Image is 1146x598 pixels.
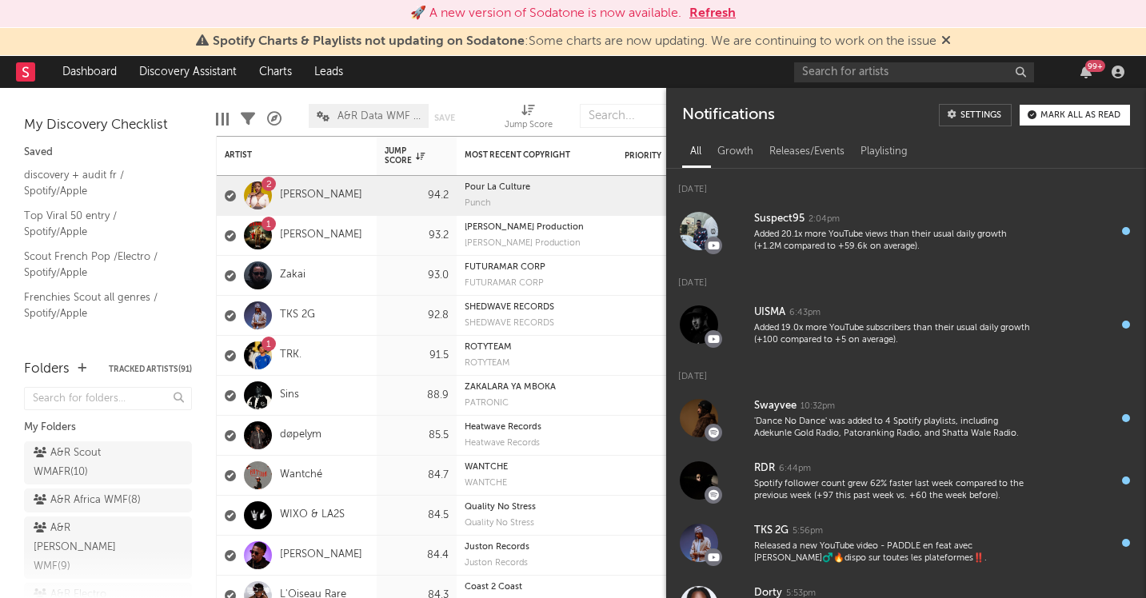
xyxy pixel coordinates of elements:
[465,239,609,248] div: label: Diby Production
[280,468,322,482] a: Wantché
[580,104,700,128] input: Search...
[754,459,775,478] div: RDR
[280,349,301,362] a: TRK.
[385,226,449,245] div: 93.2
[761,138,853,165] div: Releases/Events
[24,289,176,321] a: Frenchies Scout all genres / Spotify/Apple
[337,111,421,122] span: A&R Data WMF View
[24,166,176,199] a: discovery + audit fr / Spotify/Apple
[465,183,609,192] div: copyright: Pour La Culture
[754,540,1036,565] div: Released a new YouTube video - PADDLE en feat avec [PERSON_NAME]‍♂️🔥dispo sur toutes les platefor...
[280,548,362,562] a: [PERSON_NAME]
[385,146,425,165] div: Jump Score
[280,508,345,522] a: WIXO & LA2S
[465,383,609,392] div: ZAKALARA YA MBOKA
[465,399,609,408] div: label: PATRONIC
[24,116,192,135] div: My Discovery Checklist
[465,423,609,432] div: Heatwave Records
[34,519,146,576] div: A&R [PERSON_NAME] WMF ( 9 )
[666,512,1146,574] a: TKS 2G5:56pmReleased a new YouTube video - PADDLE en feat avec [PERSON_NAME]‍♂️🔥dispo sur toutes ...
[51,56,128,88] a: Dashboard
[465,199,609,208] div: Punch
[465,583,609,592] div: Coast 2 Coast
[754,322,1036,347] div: Added 19.0x more YouTube subscribers than their usual daily growth (+100 compared to +5 on average).
[682,104,774,126] div: Notifications
[465,399,609,408] div: PATRONIC
[793,525,823,537] div: 5:56pm
[465,279,609,288] div: FUTURAMAR CORP
[682,138,709,165] div: All
[248,56,303,88] a: Charts
[666,169,1146,200] div: [DATE]
[709,138,761,165] div: Growth
[280,429,321,442] a: døpelym
[754,303,785,322] div: UISMA
[465,543,609,552] div: Juston Records
[465,503,609,512] div: copyright: Quality No Stress
[465,479,609,488] div: label: WANTCHÉ
[465,463,609,472] div: copyright: WANTCHÉ
[385,346,449,365] div: 91.5
[960,111,1001,120] div: Settings
[465,559,609,568] div: label: Juston Records
[465,559,609,568] div: Juston Records
[465,343,609,352] div: copyright: ROTYTEAM
[385,546,449,565] div: 84.4
[666,293,1146,356] a: UISMA6:43pmAdded 19.0x more YouTube subscribers than their usual daily growth (+100 compared to +...
[465,263,609,272] div: FUTURAMAR CORP
[1020,105,1130,126] button: Mark all as read
[754,521,789,540] div: TKS 2G
[465,223,609,232] div: copyright: Diby Production
[754,478,1036,503] div: Spotify follower count grew 62% faster last week compared to the previous week (+97 this past wee...
[465,319,609,328] div: label: SHEDWAVE RECORDS
[505,96,553,142] div: Jump Score
[666,449,1146,512] a: RDR6:44pmSpotify follower count grew 62% faster last week compared to the previous week (+97 this...
[1040,111,1120,120] div: Mark all as read
[809,213,840,225] div: 2:04pm
[465,223,609,232] div: [PERSON_NAME] Production
[109,365,192,373] button: Tracked Artists(91)
[385,466,449,485] div: 84.7
[24,143,192,162] div: Saved
[434,114,455,122] button: Save
[24,516,192,579] a: A&R [PERSON_NAME] WMF(9)
[280,389,299,402] a: Sins
[465,439,609,448] div: label: Heatwave Records
[465,479,609,488] div: WANTCHÉ
[939,104,1012,126] a: Settings
[465,519,609,528] div: Quality No Stress
[24,387,192,410] input: Search for folders...
[24,207,176,240] a: Top Viral 50 entry / Spotify/Apple
[794,62,1034,82] input: Search for artists
[754,229,1036,253] div: Added 20.1x more YouTube views than their usual daily growth (+1.2M compared to +59.6k on average).
[666,356,1146,387] div: [DATE]
[216,96,229,142] div: Edit Columns
[303,56,354,88] a: Leads
[779,463,811,475] div: 6:44pm
[465,383,609,392] div: copyright: ZAKALARA YA MBOKA
[465,439,609,448] div: Heatwave Records
[465,303,609,312] div: SHEDWAVE RECORDS
[385,506,449,525] div: 84.5
[801,401,835,413] div: 10:32pm
[465,239,609,248] div: [PERSON_NAME] Production
[1085,60,1105,72] div: 99 +
[410,4,681,23] div: 🚀 A new version of Sodatone is now available.
[385,186,449,205] div: 94.2
[465,463,609,472] div: WANTCHÉ
[465,359,609,368] div: ROTYTEAM
[465,423,609,432] div: copyright: Heatwave Records
[666,387,1146,449] a: Swayvee10:32pm'Dance No Dance' was added to 4 Spotify playlists, including Adekunle Gold Radio, P...
[853,138,916,165] div: Playlisting
[505,116,553,135] div: Jump Score
[941,35,951,48] span: Dismiss
[465,343,609,352] div: ROTYTEAM
[213,35,936,48] span: : Some charts are now updating. We are continuing to work on the issue
[754,397,797,416] div: Swayvee
[24,248,176,281] a: Scout French Pop /Electro / Spotify/Apple
[267,96,282,142] div: A&R Pipeline
[24,488,192,512] a: A&R Africa WMF(8)
[24,441,192,484] a: A&R Scout WMAFR(10)
[280,189,362,202] a: [PERSON_NAME]
[465,199,609,208] div: label: Punch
